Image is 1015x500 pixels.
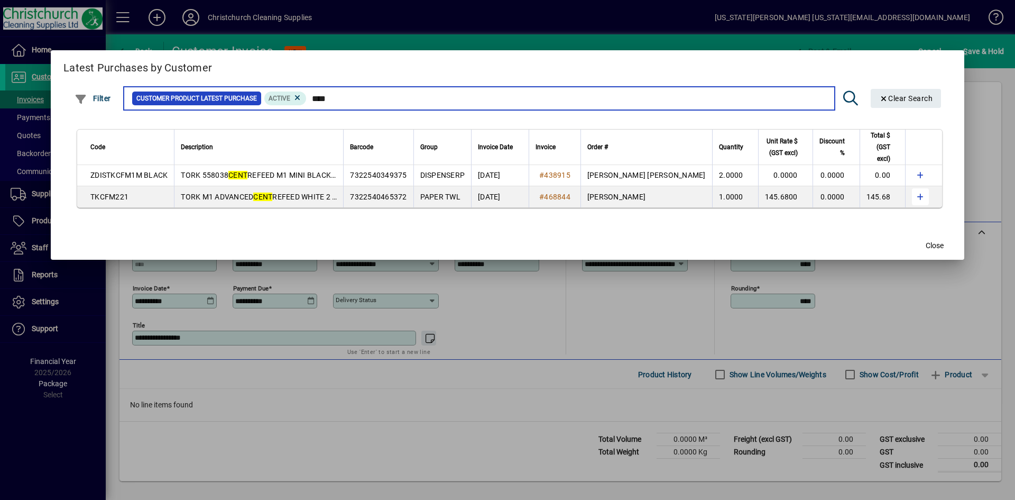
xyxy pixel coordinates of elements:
span: PAPER TWL [420,193,460,201]
td: 1.0000 [712,186,758,207]
span: Barcode [350,141,373,153]
h2: Latest Purchases by Customer [51,50,964,81]
span: Group [420,141,438,153]
button: Close [918,237,952,256]
div: Order # [587,141,706,153]
span: # [539,171,544,179]
span: TKCFM221 [90,193,128,201]
span: Invoice Date [478,141,513,153]
div: Discount % [819,135,854,159]
td: [DATE] [471,186,529,207]
em: CENT [228,171,247,179]
span: TORK M1 ADVANCED REFEED WHITE 2 PLY MINI PAPER TOWEL ROLL 75M X 22CM X 11S [181,193,502,201]
span: DISPENSERP [420,171,465,179]
span: 438915 [544,171,570,179]
div: Description [181,141,337,153]
button: Filter [72,89,114,108]
div: Total $ (GST excl) [866,130,900,165]
div: Group [420,141,465,153]
td: 0.0000 [758,165,813,186]
span: Order # [587,141,608,153]
span: Discount % [819,135,845,159]
span: 7322540349375 [350,171,407,179]
td: [DATE] [471,165,529,186]
span: Close [926,240,944,251]
a: #468844 [536,191,574,203]
span: Active [269,95,290,102]
td: 145.68 [860,186,906,207]
span: # [539,193,544,201]
span: Code [90,141,105,153]
div: Quantity [719,141,753,153]
a: #438915 [536,169,574,181]
span: Invoice [536,141,556,153]
td: 0.0000 [813,186,860,207]
span: TORK 558038 REFEED M1 MINI BLACK PAPER TOWEL ROLL DISPENSER FOL - 558038 (PT:220) [181,171,524,179]
span: Customer Product Latest Purchase [136,93,257,104]
div: Invoice [536,141,574,153]
span: Quantity [719,141,743,153]
mat-chip: Product Activation Status: Active [264,92,307,105]
span: Filter [75,94,111,103]
span: Description [181,141,213,153]
span: Unit Rate $ (GST excl) [765,135,798,159]
span: Total $ (GST excl) [866,130,891,165]
td: 0.0000 [813,165,860,186]
div: Unit Rate $ (GST excl) [765,135,807,159]
span: ZDISTKCFM1M BLACK [90,171,168,179]
span: 7322540465372 [350,193,407,201]
div: Invoice Date [478,141,522,153]
div: Code [90,141,168,153]
span: Clear Search [879,94,933,103]
td: 2.0000 [712,165,758,186]
em: CENT [253,193,272,201]
td: 145.6800 [758,186,813,207]
button: Clear [871,89,942,108]
span: 468844 [544,193,570,201]
td: [PERSON_NAME] [PERSON_NAME] [580,165,712,186]
td: 0.00 [860,165,906,186]
td: [PERSON_NAME] [580,186,712,207]
div: Barcode [350,141,407,153]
